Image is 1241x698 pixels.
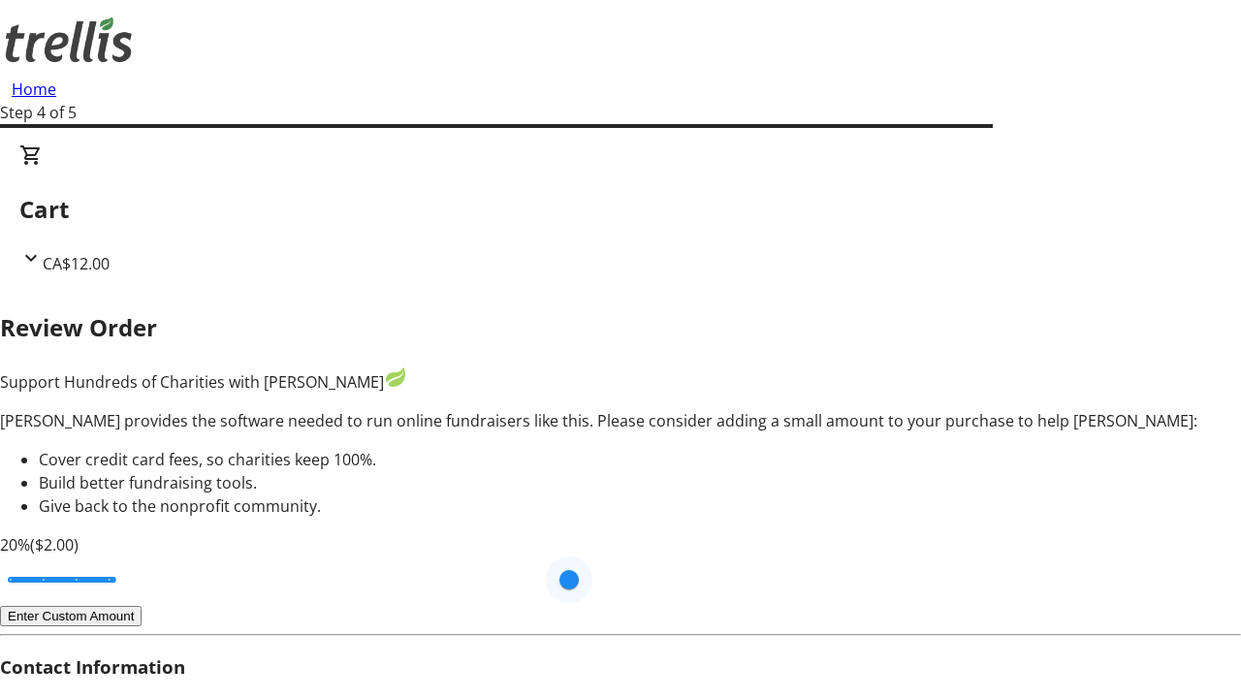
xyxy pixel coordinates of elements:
li: Build better fundraising tools. [39,471,1241,494]
h2: Cart [19,192,1222,227]
li: Give back to the nonprofit community. [39,494,1241,518]
div: CartCA$12.00 [19,143,1222,275]
li: Cover credit card fees, so charities keep 100%. [39,448,1241,471]
span: CA$12.00 [43,253,110,274]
